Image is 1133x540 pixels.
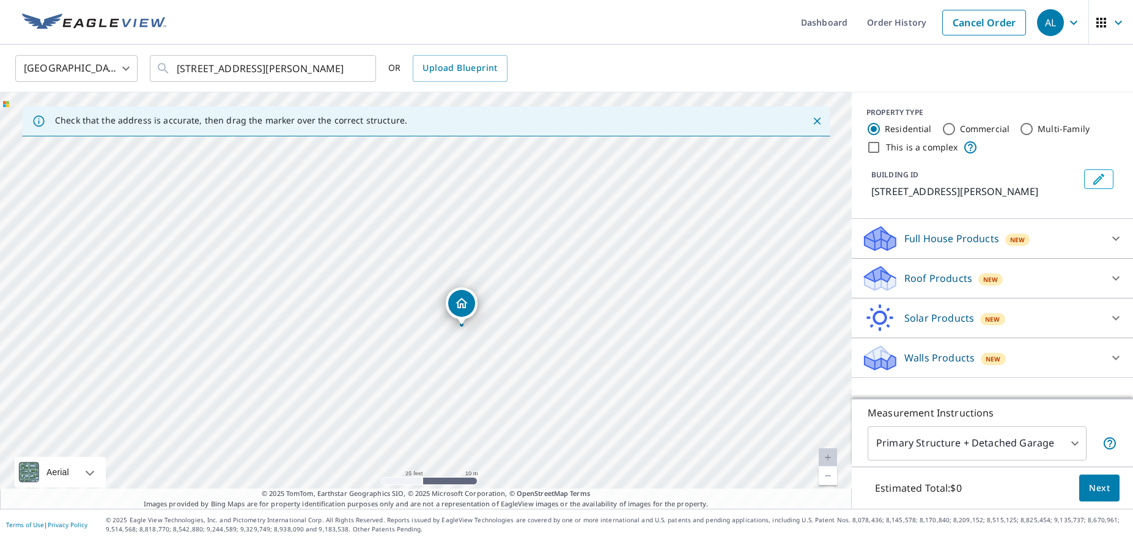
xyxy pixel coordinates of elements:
[819,448,837,467] a: Current Level 20, Zoom In Disabled
[942,10,1026,35] a: Cancel Order
[862,343,1123,372] div: Walls ProductsNew
[885,123,932,135] label: Residential
[48,520,87,529] a: Privacy Policy
[1084,169,1113,189] button: Edit building 1
[15,51,138,86] div: [GEOGRAPHIC_DATA]
[1038,123,1090,135] label: Multi-Family
[871,169,918,180] p: BUILDING ID
[177,51,351,86] input: Search by address or latitude-longitude
[983,275,998,284] span: New
[1079,475,1120,502] button: Next
[904,350,975,365] p: Walls Products
[960,123,1010,135] label: Commercial
[15,457,106,487] div: Aerial
[904,311,974,325] p: Solar Products
[809,113,825,129] button: Close
[423,61,497,76] span: Upload Blueprint
[43,457,73,487] div: Aerial
[862,264,1123,293] div: Roof ProductsNew
[6,521,87,528] p: |
[868,426,1087,460] div: Primary Structure + Detached Garage
[904,231,999,246] p: Full House Products
[862,303,1123,333] div: Solar ProductsNew
[517,489,568,498] a: OpenStreetMap
[868,405,1117,420] p: Measurement Instructions
[55,115,407,126] p: Check that the address is accurate, then drag the marker over the correct structure.
[22,13,166,32] img: EV Logo
[1037,9,1064,36] div: AL
[862,224,1123,253] div: Full House ProductsNew
[388,55,507,82] div: OR
[819,467,837,485] a: Current Level 20, Zoom Out
[904,271,972,286] p: Roof Products
[106,516,1127,534] p: © 2025 Eagle View Technologies, Inc. and Pictometry International Corp. All Rights Reserved. Repo...
[871,184,1079,199] p: [STREET_ADDRESS][PERSON_NAME]
[866,107,1118,118] div: PROPERTY TYPE
[1102,436,1117,451] span: Your report will include the primary structure and a detached garage if one exists.
[570,489,590,498] a: Terms
[413,55,507,82] a: Upload Blueprint
[1089,481,1110,496] span: Next
[886,141,958,153] label: This is a complex
[985,314,1000,324] span: New
[1010,235,1025,245] span: New
[986,354,1000,364] span: New
[262,489,590,499] span: © 2025 TomTom, Earthstar Geographics SIO, © 2025 Microsoft Corporation, ©
[6,520,44,529] a: Terms of Use
[446,287,478,325] div: Dropped pin, building 1, Residential property, 2136 E Sherman Ave Salt Lake City, UT 84108
[865,475,972,501] p: Estimated Total: $0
